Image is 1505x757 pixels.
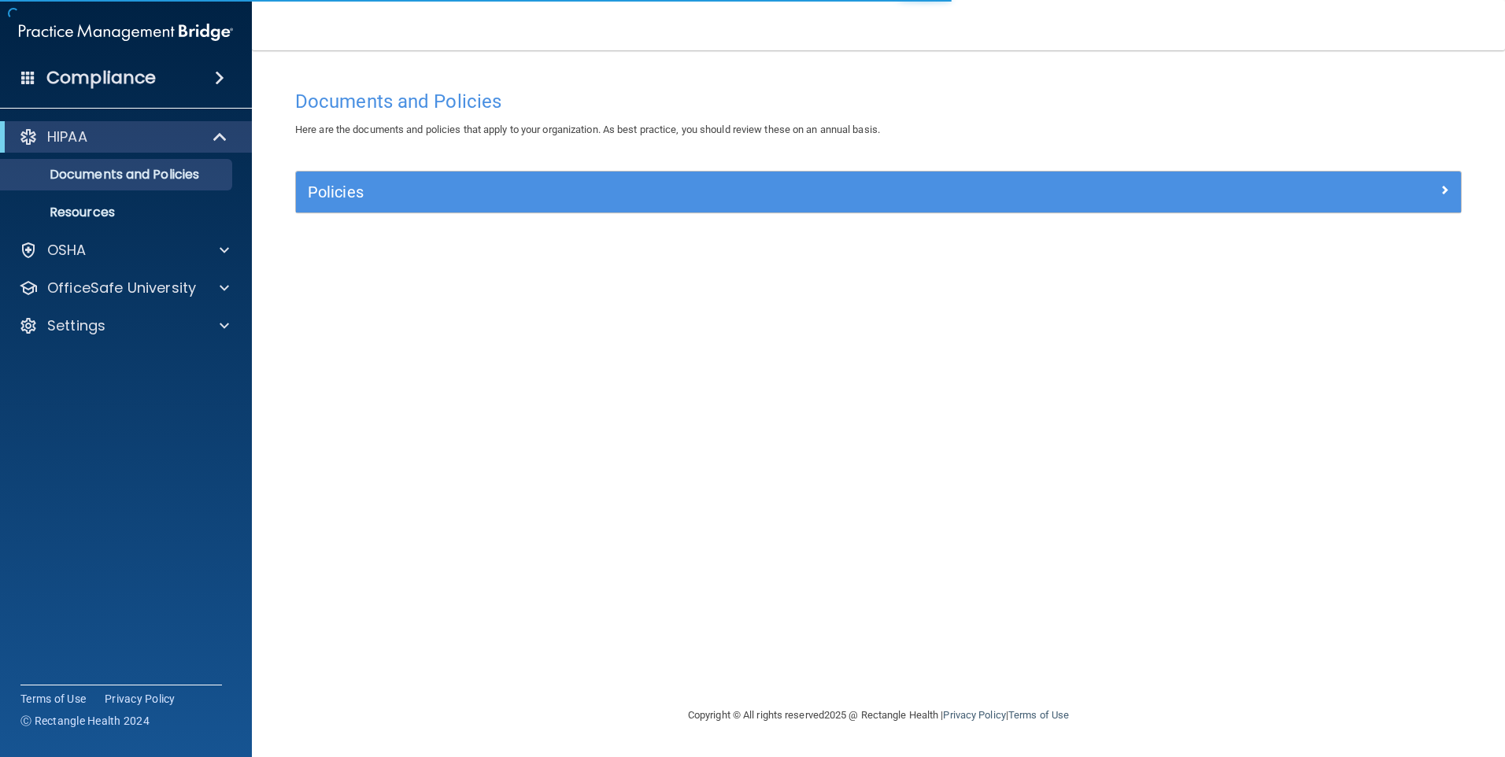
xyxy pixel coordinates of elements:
[943,709,1005,721] a: Privacy Policy
[308,183,1158,201] h5: Policies
[20,691,86,707] a: Terms of Use
[1008,709,1069,721] a: Terms of Use
[295,124,880,135] span: Here are the documents and policies that apply to your organization. As best practice, you should...
[591,690,1166,740] div: Copyright © All rights reserved 2025 @ Rectangle Health | |
[47,316,105,335] p: Settings
[10,205,225,220] p: Resources
[47,241,87,260] p: OSHA
[308,179,1449,205] a: Policies
[19,279,229,297] a: OfficeSafe University
[20,713,150,729] span: Ⓒ Rectangle Health 2024
[105,691,176,707] a: Privacy Policy
[19,316,229,335] a: Settings
[19,127,228,146] a: HIPAA
[19,17,233,48] img: PMB logo
[47,127,87,146] p: HIPAA
[19,241,229,260] a: OSHA
[47,279,196,297] p: OfficeSafe University
[10,167,225,183] p: Documents and Policies
[295,91,1462,112] h4: Documents and Policies
[46,67,156,89] h4: Compliance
